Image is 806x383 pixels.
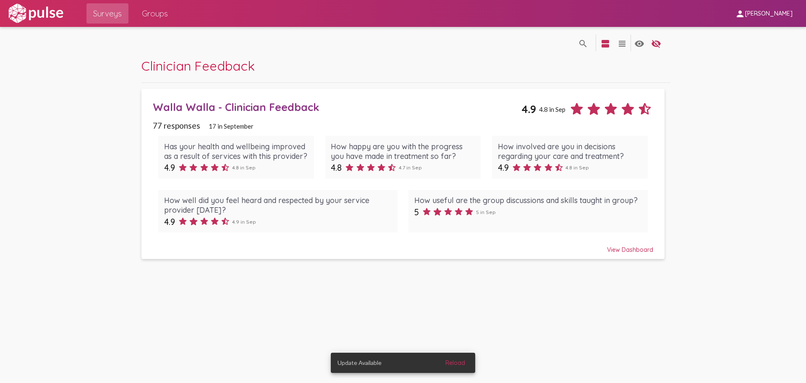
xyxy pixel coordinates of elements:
[164,162,175,173] span: 4.9
[164,142,308,161] div: Has your health and wellbeing improved as a result of services with this provider?
[399,164,422,171] span: 4.7 in Sep
[164,217,175,227] span: 4.9
[617,39,627,49] mat-icon: language
[631,34,648,51] button: language
[86,3,128,24] a: Surveys
[135,3,175,24] a: Groups
[153,238,653,254] div: View Dashboard
[521,103,536,116] span: 4.9
[445,359,465,367] span: Reload
[7,3,65,24] img: white-logo.svg
[614,34,631,51] button: language
[331,162,342,173] span: 4.8
[728,5,799,21] button: [PERSON_NAME]
[600,39,610,49] mat-icon: language
[651,39,661,49] mat-icon: language
[93,6,122,21] span: Surveys
[153,100,521,114] div: Walla Walla - Clinician Feedback
[141,58,255,74] span: Clinician Feedback
[232,219,256,225] span: 4.9 in Sep
[498,162,509,173] span: 4.9
[597,34,614,51] button: language
[476,209,496,215] span: 5 in Sep
[578,39,588,49] mat-icon: language
[331,142,475,161] div: How happy are you with the progress you have made in treatment so far?
[414,195,642,205] div: How useful are the group discussions and skills taught in group?
[745,10,793,18] span: [PERSON_NAME]
[338,359,382,367] span: Update Available
[164,195,392,215] div: How well did you feel heard and respected by your service provider [DATE]?
[439,355,472,370] button: Reload
[634,39,644,49] mat-icon: language
[232,164,256,171] span: 4.8 in Sep
[414,207,419,217] span: 5
[142,6,168,21] span: Groups
[565,164,589,171] span: 4.8 in Sep
[735,9,745,19] mat-icon: person
[498,142,642,161] div: How involved are you in decisions regarding your care and treatment?
[209,122,254,130] span: 17 in September
[648,34,665,51] button: language
[539,106,565,113] span: 4.8 in Sep
[153,121,200,130] span: 77 responses
[575,34,591,51] button: language
[141,89,665,259] a: Walla Walla - Clinician Feedback4.94.8 in Sep77 responses17 in SeptemberHas your health and wellb...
